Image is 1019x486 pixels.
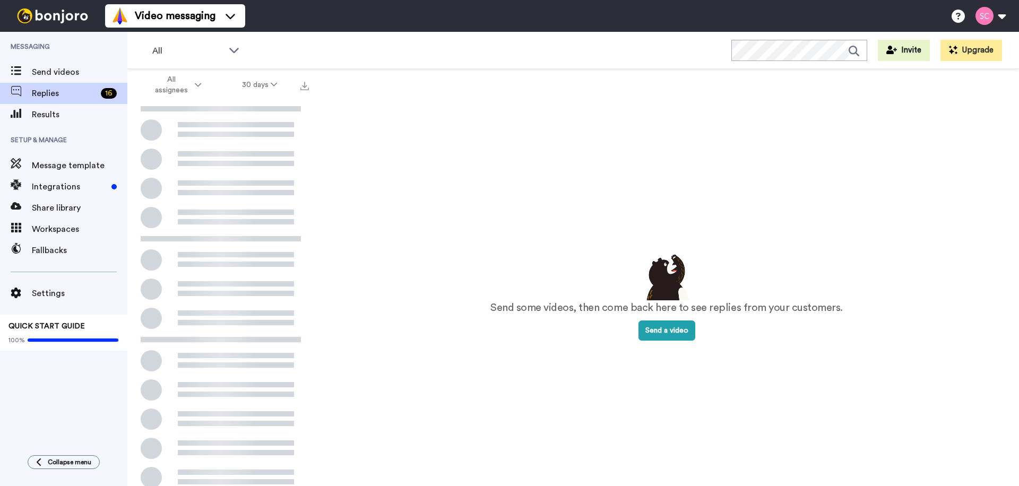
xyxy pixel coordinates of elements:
[297,77,312,93] button: Export all results that match these filters now.
[32,202,127,214] span: Share library
[32,108,127,121] span: Results
[32,87,97,100] span: Replies
[490,300,843,316] p: Send some videos, then come back here to see replies from your customers.
[640,251,693,300] img: results-emptystates.png
[32,159,127,172] span: Message template
[878,40,930,61] button: Invite
[152,45,223,57] span: All
[150,74,193,96] span: All assignees
[8,323,85,330] span: QUICK START GUIDE
[300,82,309,90] img: export.svg
[638,320,695,341] button: Send a video
[222,75,298,94] button: 30 days
[48,458,91,466] span: Collapse menu
[32,223,127,236] span: Workspaces
[129,70,222,100] button: All assignees
[940,40,1002,61] button: Upgrade
[111,7,128,24] img: vm-color.svg
[13,8,92,23] img: bj-logo-header-white.svg
[101,88,117,99] div: 16
[28,455,100,469] button: Collapse menu
[135,8,215,23] span: Video messaging
[8,336,25,344] span: 100%
[32,180,107,193] span: Integrations
[638,327,695,334] a: Send a video
[32,66,127,79] span: Send videos
[32,287,127,300] span: Settings
[32,244,127,257] span: Fallbacks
